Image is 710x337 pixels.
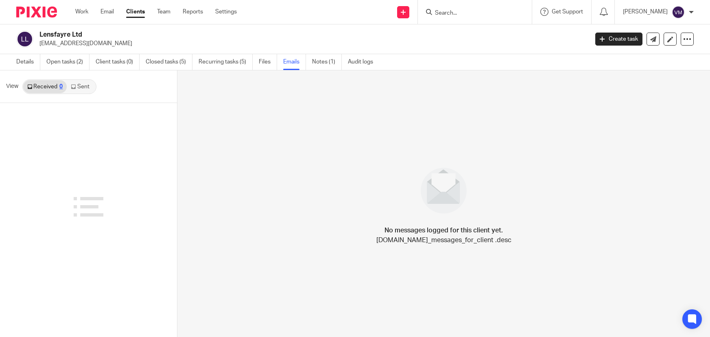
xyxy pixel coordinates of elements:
h4: No messages logged for this client yet. [384,225,503,235]
a: Clients [126,8,145,16]
img: Pixie [16,7,57,18]
a: Open tasks (2) [46,54,90,70]
a: Emails [283,54,306,70]
a: Work [75,8,88,16]
input: Search [434,10,507,17]
a: Files [259,54,277,70]
img: svg%3E [16,31,33,48]
span: Get Support [552,9,583,15]
a: Recurring tasks (5) [199,54,253,70]
p: [DOMAIN_NAME]_messages_for_client .desc [376,235,511,245]
p: [EMAIL_ADDRESS][DOMAIN_NAME] [39,39,583,48]
a: Client tasks (0) [96,54,140,70]
a: Reports [183,8,203,16]
a: Audit logs [348,54,379,70]
a: Email [100,8,114,16]
span: View [6,82,18,91]
h2: Lensfayre Ltd [39,31,474,39]
img: svg%3E [672,6,685,19]
a: Team [157,8,170,16]
a: Closed tasks (5) [146,54,192,70]
a: Settings [215,8,237,16]
img: image [415,162,472,219]
a: Received0 [23,80,67,93]
a: Details [16,54,40,70]
a: Sent [67,80,95,93]
a: Create task [595,33,642,46]
p: [PERSON_NAME] [623,8,668,16]
div: 0 [59,84,63,90]
a: Notes (1) [312,54,342,70]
